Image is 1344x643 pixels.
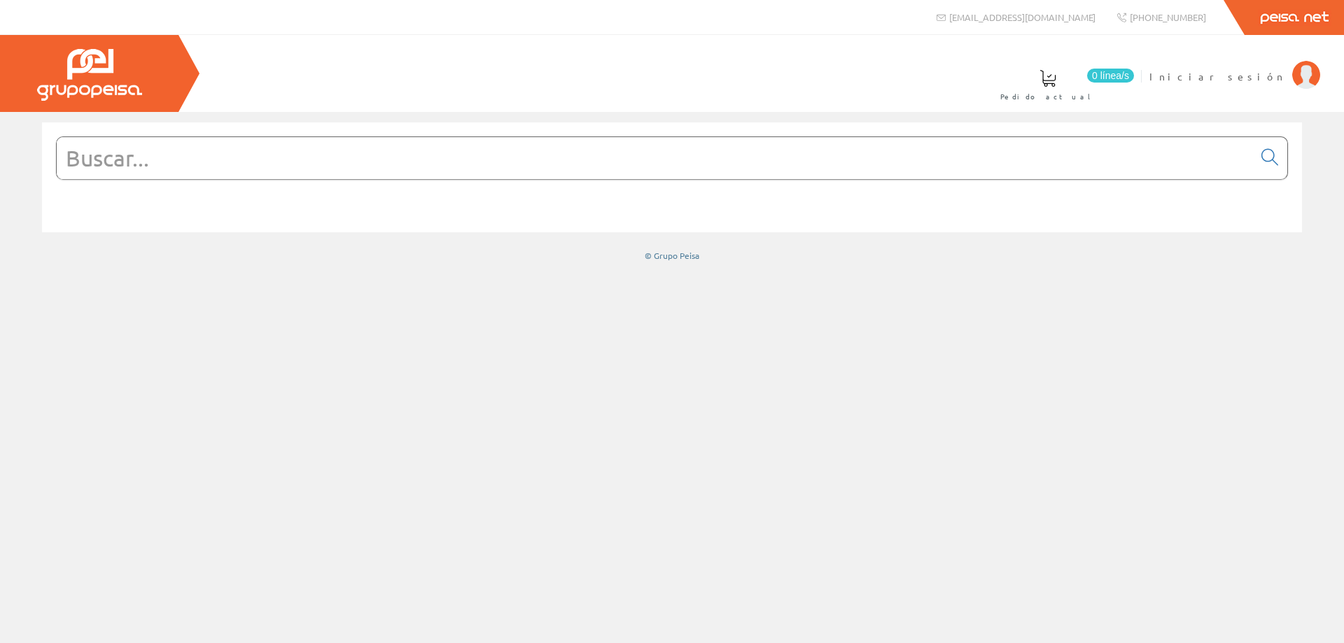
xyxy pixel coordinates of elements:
[1130,11,1206,23] span: [PHONE_NUMBER]
[42,250,1302,262] div: © Grupo Peisa
[1149,58,1320,71] a: Iniciar sesión
[949,11,1095,23] span: [EMAIL_ADDRESS][DOMAIN_NAME]
[1000,90,1095,104] span: Pedido actual
[37,49,142,101] img: Grupo Peisa
[1149,69,1285,83] span: Iniciar sesión
[57,137,1253,179] input: Buscar...
[1087,69,1134,83] span: 0 línea/s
